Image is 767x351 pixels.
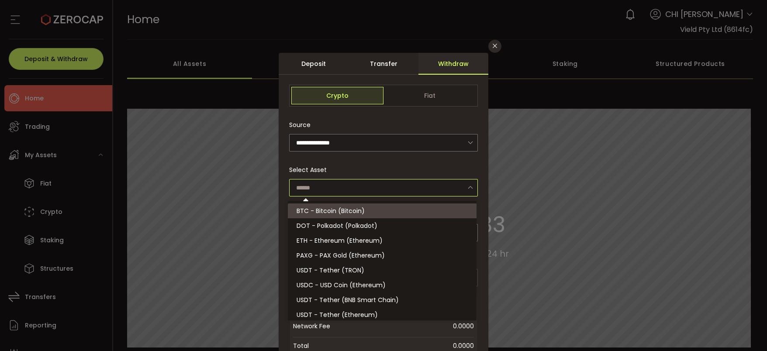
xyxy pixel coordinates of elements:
span: ETH - Ethereum (Ethereum) [297,236,383,245]
span: PAXG - PAX Gold (Ethereum) [297,251,385,260]
button: Close [488,40,501,53]
span: DOT - Polkadot (Polkadot) [297,221,377,230]
span: Fiat [383,87,476,104]
span: BTC - Bitcoin (Bitcoin) [297,206,365,215]
span: 0.0000 [363,317,474,335]
span: USDT - Tether (BNB Smart Chain) [297,296,399,304]
div: Transfer [349,53,418,75]
span: Crypto [291,87,383,104]
iframe: Chat Widget [663,257,767,351]
span: Source [289,116,311,134]
span: USDT - Tether (TRON) [297,266,364,275]
span: Network Fee [293,317,363,335]
span: USDC - USD Coin (Ethereum) [297,281,386,289]
label: Select Asset [289,165,332,174]
div: Withdraw [418,53,488,75]
span: USDT - Tether (Ethereum) [297,310,378,319]
div: Deposit [279,53,349,75]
